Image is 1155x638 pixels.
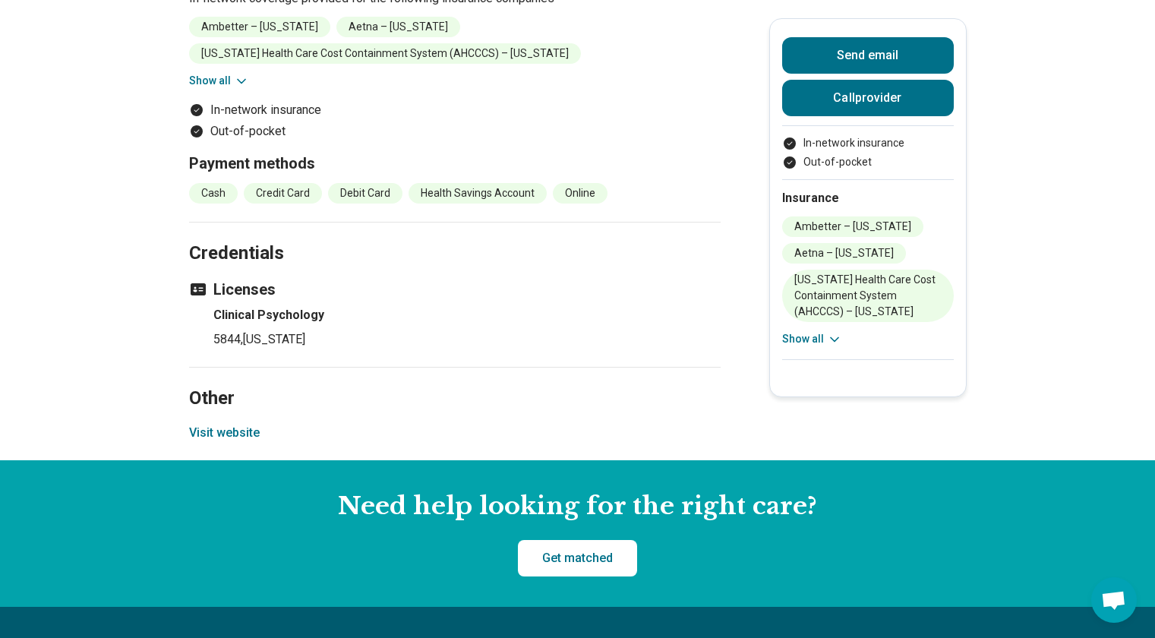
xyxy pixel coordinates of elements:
ul: Payment options [189,101,721,141]
li: Credit Card [244,183,322,204]
h2: Insurance [782,189,954,207]
li: [US_STATE] Health Care Cost Containment System (AHCCCS) – [US_STATE] [782,270,954,322]
button: Show all [782,331,842,347]
li: In-network insurance [782,135,954,151]
h2: Credentials [189,204,721,267]
ul: Payment options [782,135,954,170]
h2: Need help looking for the right care? [12,491,1143,523]
h2: Other [189,349,721,412]
li: Ambetter – [US_STATE] [782,216,923,237]
div: Open chat [1091,577,1137,623]
li: Out-of-pocket [189,122,721,141]
a: Get matched [518,540,637,576]
li: Online [553,183,607,204]
h4: Clinical Psychology [213,306,721,324]
li: In-network insurance [189,101,721,119]
span: , [US_STATE] [241,332,305,346]
li: Health Savings Account [409,183,547,204]
button: Send email [782,37,954,74]
h3: Licenses [189,279,721,300]
li: [US_STATE] Health Care Cost Containment System (AHCCCS) – [US_STATE] [189,43,581,64]
li: Cash [189,183,238,204]
li: Ambetter – [US_STATE] [189,17,330,37]
button: Callprovider [782,80,954,116]
li: Out-of-pocket [782,154,954,170]
button: Show all [189,73,249,89]
button: Visit website [189,424,260,442]
li: Aetna – [US_STATE] [782,243,906,264]
li: Debit Card [328,183,402,204]
h3: Payment methods [189,153,721,174]
p: 5844 [213,330,721,349]
li: Aetna – [US_STATE] [336,17,460,37]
